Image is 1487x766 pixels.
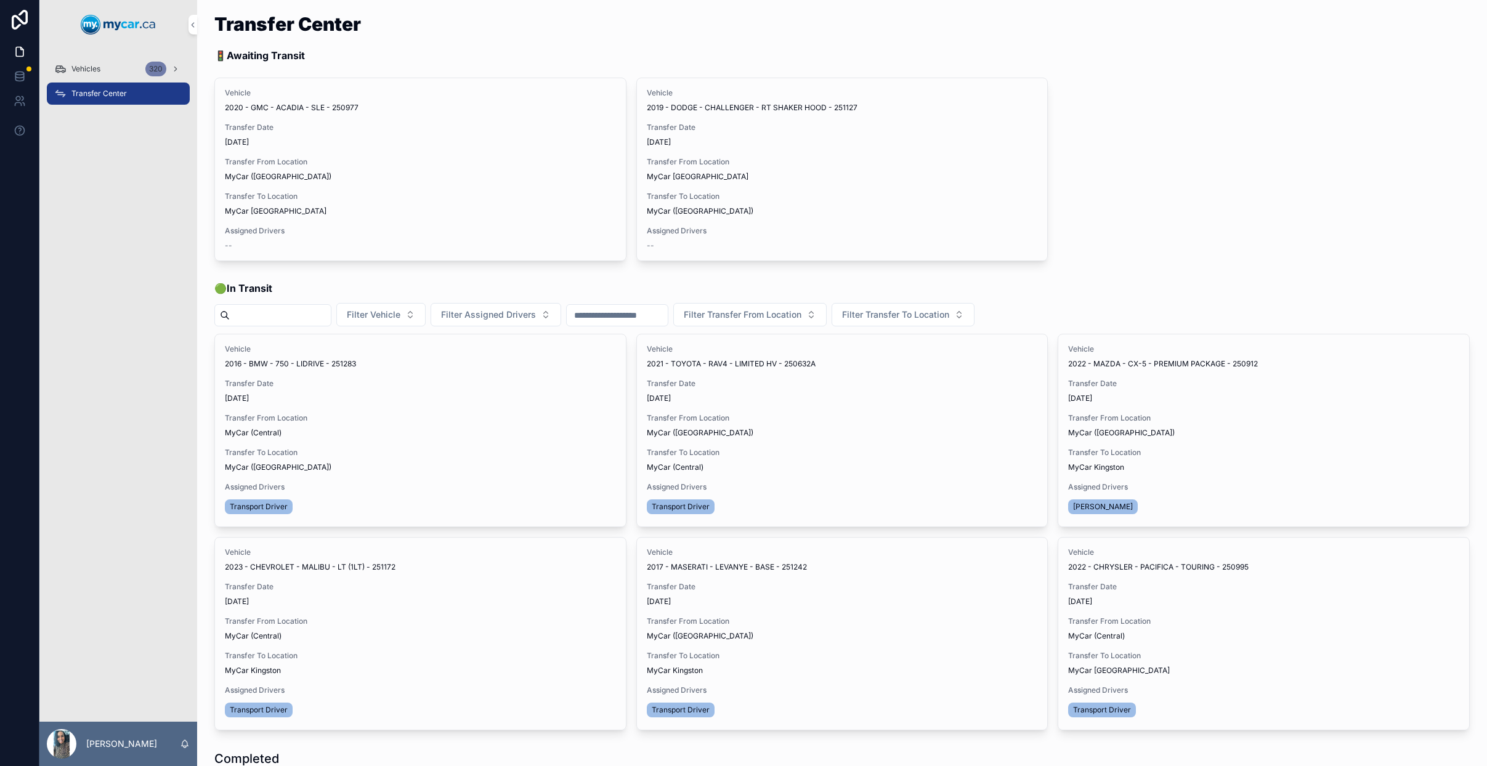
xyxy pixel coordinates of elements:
a: Vehicle2023 - CHEVROLET - MALIBU - LT (1LT) - 251172Transfer Date[DATE]Transfer From LocationMyCa... [214,537,626,730]
span: Vehicle [1068,547,1459,557]
span: Transfer Date [225,582,616,592]
span: Filter Vehicle [347,308,400,321]
span: [PERSON_NAME] [1073,502,1133,512]
span: MyCar Kingston [225,666,281,675]
strong: Awaiting Transit [227,49,305,62]
span: -- [225,241,232,251]
span: Vehicle [647,88,1038,98]
span: Transfer To Location [1068,651,1459,661]
span: Transfer To Location [647,191,1038,201]
span: MyCar ([GEOGRAPHIC_DATA]) [647,631,753,641]
span: -- [647,241,654,251]
span: Transfer To Location [225,651,616,661]
span: MyCar (Central) [225,428,282,438]
span: Transfer To Location [647,651,1038,661]
a: Vehicle2022 - CHRYSLER - PACIFICA - TOURING - 250995Transfer Date[DATE]Transfer From LocationMyCa... [1058,537,1470,730]
p: 🚦 [214,48,361,63]
button: Select Button [673,303,827,326]
span: [DATE] [225,597,616,607]
span: 2020 - GMC - ACADIA - SLE - 250977 [225,103,359,113]
a: Transfer Center [47,83,190,105]
span: Assigned Drivers [647,685,1038,695]
span: Transfer From Location [225,413,616,423]
span: Transport Driver [1073,705,1131,715]
span: MyCar ([GEOGRAPHIC_DATA]) [1068,428,1175,438]
span: Transfer Date [225,123,616,132]
span: Transfer From Location [1068,413,1459,423]
button: Select Button [832,303,974,326]
span: MyCar (Central) [1068,631,1125,641]
span: Transfer From Location [225,616,616,626]
span: Transfer Date [1068,379,1459,389]
span: MyCar [GEOGRAPHIC_DATA] [225,206,326,216]
span: MyCar [GEOGRAPHIC_DATA] [1068,666,1170,675]
a: Vehicle2020 - GMC - ACADIA - SLE - 250977Transfer Date[DATE]Transfer From LocationMyCar ([GEOGRAP... [214,78,626,261]
a: Vehicle2022 - MAZDA - CX-5 - PREMIUM PACKAGE - 250912Transfer Date[DATE]Transfer From LocationMyC... [1058,334,1470,527]
span: MyCar (Central) [225,631,282,641]
span: Vehicle [647,547,1038,557]
span: Transfer From Location [647,616,1038,626]
span: MyCar ([GEOGRAPHIC_DATA]) [225,462,331,472]
span: Filter Transfer From Location [684,308,801,321]
span: Transfer From Location [647,157,1038,167]
span: Transfer Center [71,89,127,99]
span: MyCar ([GEOGRAPHIC_DATA]) [647,428,753,438]
span: Transport Driver [230,502,288,512]
span: Transfer From Location [1068,616,1459,626]
span: Transfer Date [1068,582,1459,592]
span: 2023 - CHEVROLET - MALIBU - LT (1LT) - 251172 [225,562,395,572]
span: 2021 - TOYOTA - RAV4 - LIMITED HV - 250632A [647,359,816,369]
span: Assigned Drivers [1068,482,1459,492]
span: [DATE] [647,393,1038,403]
button: Select Button [431,303,561,326]
span: Transfer To Location [225,448,616,458]
span: Transport Driver [230,705,288,715]
h1: Transfer Center [214,15,361,33]
span: 2022 - MAZDA - CX-5 - PREMIUM PACKAGE - 250912 [1068,359,1258,369]
span: Transfer From Location [647,413,1038,423]
span: Vehicle [225,88,616,98]
span: MyCar (Central) [647,462,703,472]
span: 2017 - MASERATI - LEVANYE - BASE - 251242 [647,562,807,572]
span: MyCar ([GEOGRAPHIC_DATA]) [647,206,753,216]
span: Transfer To Location [1068,448,1459,458]
span: Assigned Drivers [647,226,1038,236]
span: Filter Transfer To Location [842,308,949,321]
a: Vehicle2017 - MASERATI - LEVANYE - BASE - 251242Transfer Date[DATE]Transfer From LocationMyCar ([... [636,537,1048,730]
button: Select Button [336,303,426,326]
span: Vehicle [225,344,616,354]
span: Transport Driver [652,705,710,715]
span: Assigned Drivers [225,226,616,236]
span: Vehicle [647,344,1038,354]
span: Transfer To Location [647,448,1038,458]
span: MyCar ([GEOGRAPHIC_DATA]) [225,172,331,182]
span: 2019 - DODGE - CHALLENGER - RT SHAKER HOOD - 251127 [647,103,857,113]
span: Transfer From Location [225,157,616,167]
div: scrollable content [39,49,197,121]
span: Transfer Date [225,379,616,389]
span: Transfer Date [647,379,1038,389]
span: Transport Driver [652,502,710,512]
span: MyCar Kingston [647,666,703,675]
span: [DATE] [1068,597,1459,607]
span: 2022 - CHRYSLER - PACIFICA - TOURING - 250995 [1068,562,1249,572]
span: Vehicle [1068,344,1459,354]
span: [DATE] [647,137,1038,147]
div: 320 [145,62,166,76]
span: [DATE] [1068,393,1459,403]
span: Vehicles [71,64,100,74]
span: [DATE] [647,597,1038,607]
span: Assigned Drivers [225,482,616,492]
span: Vehicle [225,547,616,557]
span: Transfer Date [647,123,1038,132]
img: App logo [81,15,156,34]
span: Transfer Date [647,582,1038,592]
span: MyCar [GEOGRAPHIC_DATA] [647,172,748,182]
a: Vehicle2021 - TOYOTA - RAV4 - LIMITED HV - 250632ATransfer Date[DATE]Transfer From LocationMyCar ... [636,334,1048,527]
span: 2016 - BMW - 750 - LIDRIVE - 251283 [225,359,356,369]
span: Assigned Drivers [225,685,616,695]
strong: In Transit [227,282,272,294]
a: Vehicle2019 - DODGE - CHALLENGER - RT SHAKER HOOD - 251127Transfer Date[DATE]Transfer From Locati... [636,78,1048,261]
a: Vehicles320 [47,58,190,80]
span: 🟢 [214,281,272,296]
